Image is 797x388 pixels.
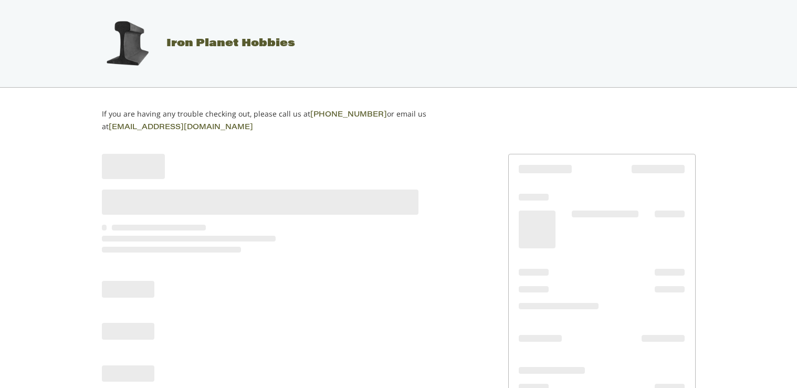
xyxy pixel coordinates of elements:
a: Iron Planet Hobbies [90,38,295,49]
p: If you are having any trouble checking out, please call us at or email us at [102,108,459,133]
span: Iron Planet Hobbies [166,38,295,49]
a: [EMAIL_ADDRESS][DOMAIN_NAME] [109,124,253,131]
a: [PHONE_NUMBER] [310,111,387,119]
img: Iron Planet Hobbies [101,17,153,70]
